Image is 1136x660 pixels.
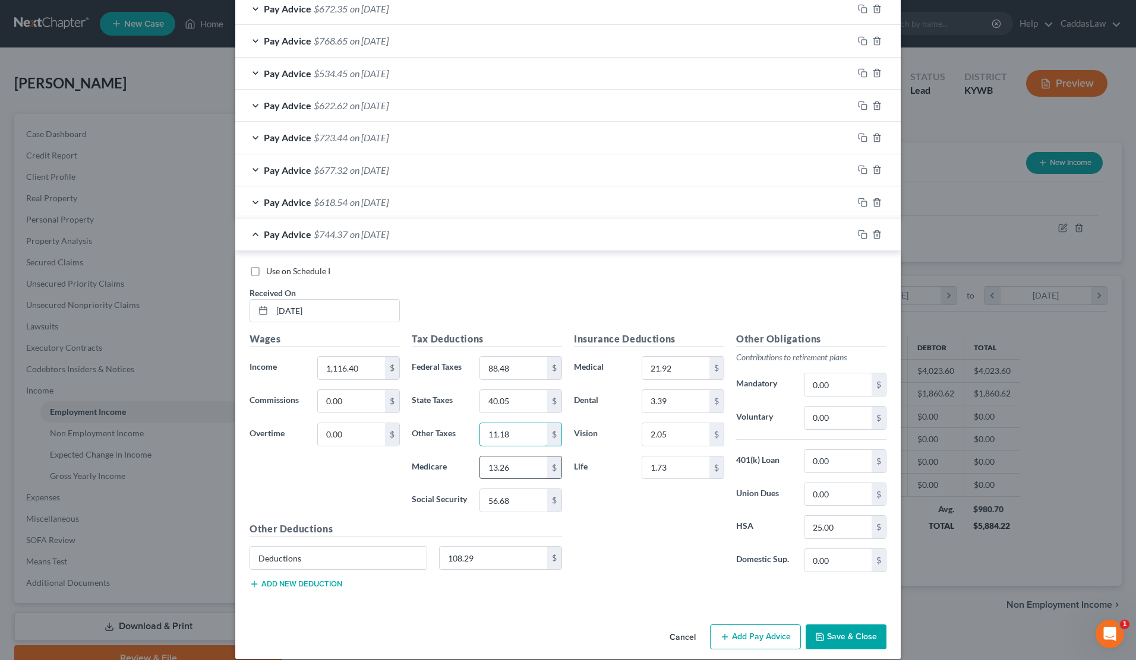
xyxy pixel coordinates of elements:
[314,164,348,176] span: $677.32
[730,483,798,506] label: Union Dues
[314,35,348,46] span: $768.65
[350,100,389,111] span: on [DATE]
[804,549,872,572] input: 0.00
[642,357,709,379] input: 0.00
[314,100,348,111] span: $622.62
[350,132,389,143] span: on [DATE]
[804,516,872,538] input: 0.00
[264,196,311,208] span: Pay Advice
[350,196,389,208] span: on [DATE]
[250,361,277,372] span: Income
[1120,620,1129,629] span: 1
[385,390,399,412] div: $
[318,357,385,379] input: 0.00
[568,423,636,446] label: Vision
[872,549,886,572] div: $
[804,450,872,472] input: 0.00
[709,357,724,379] div: $
[804,483,872,506] input: 0.00
[710,624,801,649] button: Add Pay Advice
[350,164,389,176] span: on [DATE]
[314,3,348,14] span: $672.35
[314,196,348,208] span: $618.54
[574,332,724,347] h5: Insurance Deductions
[480,489,547,512] input: 0.00
[709,390,724,412] div: $
[872,450,886,472] div: $
[244,423,311,446] label: Overtime
[406,423,474,446] label: Other Taxes
[264,100,311,111] span: Pay Advice
[406,356,474,380] label: Federal Taxes
[264,3,311,14] span: Pay Advice
[730,548,798,572] label: Domestic Sup.
[264,229,311,240] span: Pay Advice
[568,389,636,413] label: Dental
[660,626,705,649] button: Cancel
[314,132,348,143] span: $723.44
[314,68,348,79] span: $534.45
[350,68,389,79] span: on [DATE]
[250,547,427,569] input: Specify...
[264,68,311,79] span: Pay Advice
[709,423,724,446] div: $
[318,390,385,412] input: 0.00
[730,515,798,539] label: HSA
[480,357,547,379] input: 0.00
[480,456,547,479] input: 0.00
[872,483,886,506] div: $
[272,300,399,322] input: MM/DD/YYYY
[406,456,474,480] label: Medicare
[736,332,886,347] h5: Other Obligations
[547,489,561,512] div: $
[314,229,348,240] span: $744.37
[440,547,548,569] input: 0.00
[642,390,709,412] input: 0.00
[406,389,474,413] label: State Taxes
[736,351,886,363] p: Contributions to retirement plans
[872,516,886,538] div: $
[250,522,562,537] h5: Other Deductions
[385,357,399,379] div: $
[264,132,311,143] span: Pay Advice
[804,407,872,429] input: 0.00
[244,389,311,413] label: Commissions
[264,164,311,176] span: Pay Advice
[547,423,561,446] div: $
[385,423,399,446] div: $
[872,407,886,429] div: $
[547,456,561,479] div: $
[350,35,389,46] span: on [DATE]
[730,406,798,430] label: Voluntary
[730,449,798,473] label: 401(k) Loan
[264,35,311,46] span: Pay Advice
[480,423,547,446] input: 0.00
[250,579,342,589] button: Add new deduction
[709,456,724,479] div: $
[804,373,872,396] input: 0.00
[730,373,798,396] label: Mandatory
[568,456,636,480] label: Life
[872,373,886,396] div: $
[547,547,561,569] div: $
[1096,620,1124,648] iframe: Intercom live chat
[806,624,886,649] button: Save & Close
[318,423,385,446] input: 0.00
[642,423,709,446] input: 0.00
[547,357,561,379] div: $
[350,3,389,14] span: on [DATE]
[266,266,330,276] span: Use on Schedule I
[250,288,296,298] span: Received On
[480,390,547,412] input: 0.00
[642,456,709,479] input: 0.00
[350,229,389,240] span: on [DATE]
[406,488,474,512] label: Social Security
[547,390,561,412] div: $
[250,332,400,347] h5: Wages
[412,332,562,347] h5: Tax Deductions
[568,356,636,380] label: Medical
